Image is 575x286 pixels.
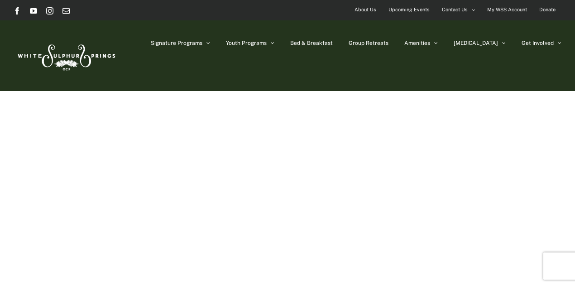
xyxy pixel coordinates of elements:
[539,3,556,16] span: Donate
[290,40,333,46] span: Bed & Breakfast
[522,40,554,46] span: Get Involved
[14,34,118,77] img: White Sulphur Springs Logo
[349,20,388,66] a: Group Retreats
[487,3,527,16] span: My WSS Account
[454,40,498,46] span: [MEDICAL_DATA]
[62,7,70,15] a: Email
[290,20,333,66] a: Bed & Breakfast
[454,20,506,66] a: [MEDICAL_DATA]
[14,7,21,15] a: Facebook
[355,3,376,16] span: About Us
[226,40,267,46] span: Youth Programs
[388,3,430,16] span: Upcoming Events
[522,20,561,66] a: Get Involved
[30,7,37,15] a: YouTube
[151,20,210,66] a: Signature Programs
[404,20,438,66] a: Amenities
[349,40,388,46] span: Group Retreats
[151,40,202,46] span: Signature Programs
[46,7,53,15] a: Instagram
[404,40,430,46] span: Amenities
[151,20,561,66] nav: Main Menu
[442,3,468,16] span: Contact Us
[226,20,274,66] a: Youth Programs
